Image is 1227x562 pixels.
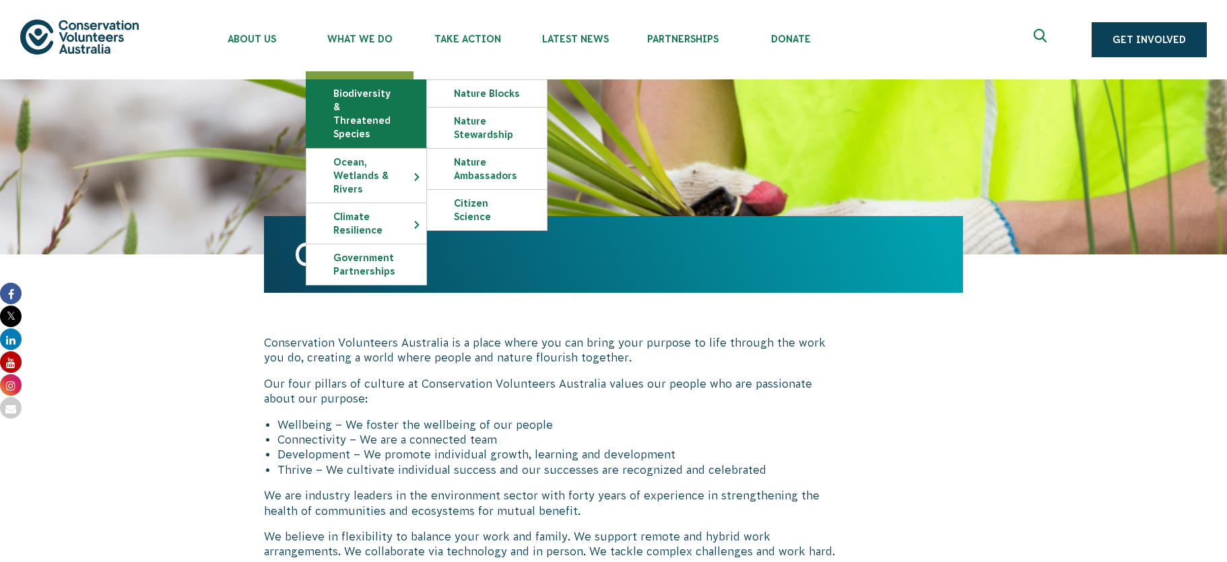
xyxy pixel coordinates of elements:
li: Connectivity – We are a connected team [277,432,842,447]
a: Government Partnerships [306,244,426,285]
li: Wellbeing – We foster the wellbeing of our people [277,417,842,432]
button: Expand search box Close search box [1026,24,1058,56]
a: Biodiversity & Threatened Species [306,80,426,147]
li: Ocean, Wetlands & Rivers [306,148,427,203]
a: Climate Resilience [306,203,426,244]
li: Biodiversity & Threatened Species [306,79,427,148]
span: About Us [198,34,306,44]
a: Nature Blocks [427,80,547,107]
span: Partnerships [629,34,737,44]
span: Take Action [413,34,521,44]
li: Development – We promote individual growth, learning and development [277,447,842,462]
span: Donate [737,34,844,44]
p: We believe in flexibility to balance your work and family. We support remote and hybrid work arra... [264,529,842,559]
p: We are industry leaders in the environment sector with forty years of experience in strengthening... [264,488,842,518]
p: Conservation Volunteers Australia is a place where you can bring your purpose to life through the... [264,335,842,365]
span: Expand search box [1034,29,1051,50]
h1: Careers [294,236,933,273]
a: Nature Ambassadors [427,149,547,189]
a: Ocean, Wetlands & Rivers [306,149,426,203]
li: Thrive – We cultivate individual success and our successes are recognized and celebrated [277,462,842,477]
img: logo.svg [20,20,139,54]
p: Our four pillars of culture at Conservation Volunteers Australia values our people who are passio... [264,376,842,407]
a: Get Involved [1092,22,1207,57]
span: Latest News [521,34,629,44]
a: Nature Stewardship [427,108,547,148]
span: What We Do [306,34,413,44]
a: Citizen Science [427,190,547,230]
li: Climate Resilience [306,203,427,244]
